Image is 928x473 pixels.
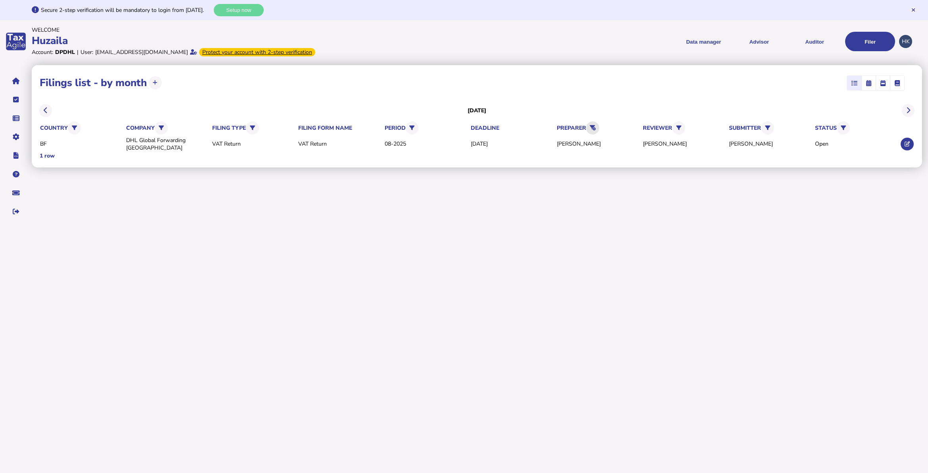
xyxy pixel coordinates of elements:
[8,129,24,145] button: Manage settings
[557,140,640,148] div: [PERSON_NAME]
[199,48,315,56] div: From Oct 1, 2025, 2-step verification will be required to login. Set it up now...
[212,140,295,148] div: VAT Return
[95,48,188,56] div: [EMAIL_ADDRESS][DOMAIN_NAME]
[847,76,861,90] mat-button-toggle: List view
[13,118,19,119] i: Data manager
[8,185,24,201] button: Raise a support ticket
[81,48,93,56] div: User:
[586,121,599,135] button: Reset
[470,124,554,132] th: deadline
[901,138,914,151] button: Edit
[214,4,264,16] button: Setup now
[790,32,840,51] button: Auditor
[466,32,895,51] menu: navigate products
[298,124,382,132] th: filing form name
[642,120,727,136] th: reviewer
[32,48,53,56] div: Account:
[899,35,912,48] div: Profile settings
[8,73,24,89] button: Home
[8,91,24,108] button: Tasks
[39,104,52,117] button: Previous
[902,104,915,117] button: Next
[77,48,79,56] div: |
[68,121,81,135] button: Filter
[8,203,24,220] button: Sign out
[385,140,468,148] div: 08-2025
[729,120,813,136] th: submitter
[890,76,904,90] mat-button-toggle: Ledger
[155,121,168,135] button: Filter
[41,6,212,14] div: Secure 2-step verification will be mandatory to login from [DATE].
[32,34,462,48] div: Huzaila
[471,140,554,148] div: [DATE]
[8,166,24,183] button: Help pages
[212,120,296,136] th: filing type
[40,120,124,136] th: country
[815,120,899,136] th: status
[40,140,123,148] div: BF
[911,7,916,13] button: Hide message
[556,120,640,136] th: preparer
[672,121,685,135] button: Filter
[149,76,162,89] button: Upload transactions
[837,121,850,135] button: Filter
[643,140,726,148] div: [PERSON_NAME]
[32,26,462,34] div: Welcome
[815,140,898,148] div: Open
[384,120,468,136] th: period
[729,140,812,148] div: [PERSON_NAME]
[876,76,890,90] mat-button-toggle: Calendar week view
[845,32,895,51] button: Filer
[406,121,419,135] button: Filter
[8,147,24,164] button: Developer hub links
[298,140,382,148] div: VAT Return
[861,76,876,90] mat-button-toggle: Calendar month view
[126,137,209,152] div: DHL Global Forwarding [GEOGRAPHIC_DATA]
[734,32,784,51] button: Shows a dropdown of VAT Advisor options
[246,121,259,135] button: Filter
[190,49,197,55] i: Email verified
[40,152,55,160] div: 1 row
[126,120,210,136] th: company
[40,76,147,90] h1: Filings list - by month
[679,32,729,51] button: Shows a dropdown of Data manager options
[468,107,487,114] h3: [DATE]
[761,121,774,135] button: Filter
[8,110,24,127] button: Data manager
[55,48,75,56] div: DPDHL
